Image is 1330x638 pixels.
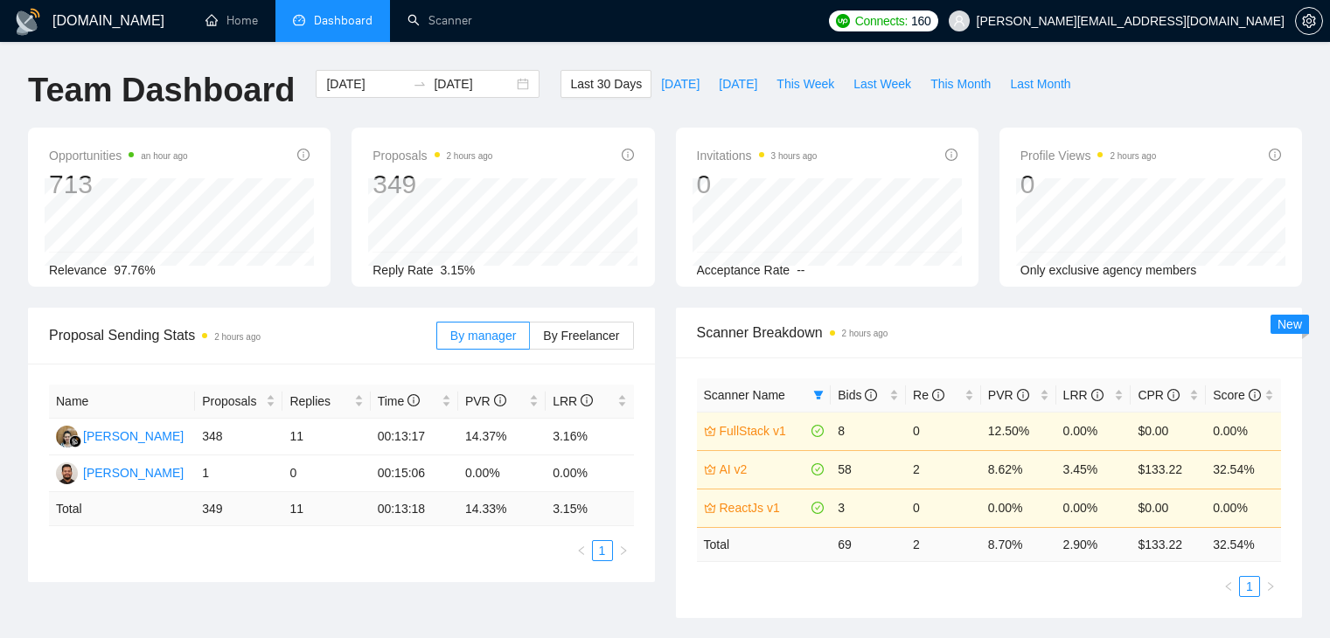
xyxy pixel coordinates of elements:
span: Opportunities [49,145,188,166]
span: Time [378,394,420,408]
span: info-circle [1249,389,1261,401]
td: $ 133.22 [1131,527,1206,561]
span: 3.15% [441,263,476,277]
span: Proposals [373,145,492,166]
a: searchScanner [407,13,472,28]
a: setting [1295,14,1323,28]
span: PVR [988,388,1029,402]
td: 349 [195,492,282,526]
a: AI v2 [720,460,809,479]
li: Previous Page [571,540,592,561]
img: AA [56,462,78,484]
span: CPR [1138,388,1179,402]
span: Proposal Sending Stats [49,324,436,346]
div: [PERSON_NAME] [83,426,184,446]
span: to [413,77,427,91]
td: 8 [831,412,906,450]
span: info-circle [865,389,877,401]
td: 0.00% [981,489,1056,527]
td: 2.90 % [1056,527,1132,561]
td: $0.00 [1131,412,1206,450]
th: Name [49,385,195,419]
span: 160 [911,11,930,31]
img: logo [14,8,42,36]
td: 0.00% [1056,489,1132,527]
td: 2 [906,527,981,561]
td: 3.16% [546,419,633,455]
button: Last 30 Days [561,70,651,98]
span: info-circle [932,389,944,401]
td: 11 [282,419,370,455]
td: 348 [195,419,282,455]
span: Only exclusive agency members [1020,263,1197,277]
span: swap-right [413,77,427,91]
button: This Month [921,70,1000,98]
td: 0.00% [546,455,633,492]
iframe: Intercom live chat [1271,579,1313,621]
td: Total [697,527,832,561]
li: Next Page [1260,576,1281,597]
button: Last Month [1000,70,1080,98]
span: Proposals [202,392,262,411]
td: 0.00% [1056,412,1132,450]
span: filter [813,390,824,400]
span: Last 30 Days [570,74,642,94]
span: Last Week [853,74,911,94]
td: 8.62% [981,450,1056,489]
button: left [1218,576,1239,597]
button: left [571,540,592,561]
td: 0 [906,412,981,450]
div: 713 [49,168,188,201]
a: 1 [1240,577,1259,596]
span: Reply Rate [373,263,433,277]
span: check-circle [811,425,824,437]
time: 2 hours ago [214,332,261,342]
span: Dashboard [314,13,373,28]
th: Replies [282,385,370,419]
td: 00:13:18 [371,492,458,526]
li: 1 [1239,576,1260,597]
span: Scanner Name [704,388,785,402]
button: [DATE] [651,70,709,98]
span: check-circle [811,463,824,475]
td: 0.00% [1206,489,1281,527]
span: info-circle [622,149,634,161]
button: This Week [767,70,844,98]
span: Replies [289,392,350,411]
td: 2 [906,450,981,489]
button: right [613,540,634,561]
td: 0 [906,489,981,527]
button: Last Week [844,70,921,98]
td: 12.50% [981,412,1056,450]
span: Score [1213,388,1260,402]
time: 2 hours ago [447,151,493,161]
a: 1 [593,541,612,560]
input: End date [434,74,513,94]
span: Invitations [697,145,818,166]
span: user [953,15,965,27]
span: LRR [1063,388,1104,402]
span: New [1278,317,1302,331]
span: check-circle [811,502,824,514]
time: an hour ago [141,151,187,161]
span: Last Month [1010,74,1070,94]
td: 0.00% [1206,412,1281,450]
span: Profile Views [1020,145,1157,166]
td: 11 [282,492,370,526]
span: info-circle [297,149,310,161]
span: info-circle [407,394,420,406]
td: 3.15 % [546,492,633,526]
span: info-circle [1167,389,1180,401]
span: Scanner Breakdown [697,322,1282,343]
td: 32.54 % [1206,527,1281,561]
td: 14.37% [458,419,546,455]
td: 3.45% [1056,450,1132,489]
li: 1 [592,540,613,561]
div: 0 [1020,168,1157,201]
span: Connects: [855,11,908,31]
time: 2 hours ago [1110,151,1156,161]
span: [DATE] [661,74,700,94]
span: PVR [465,394,506,408]
input: Start date [326,74,406,94]
span: This Week [776,74,834,94]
